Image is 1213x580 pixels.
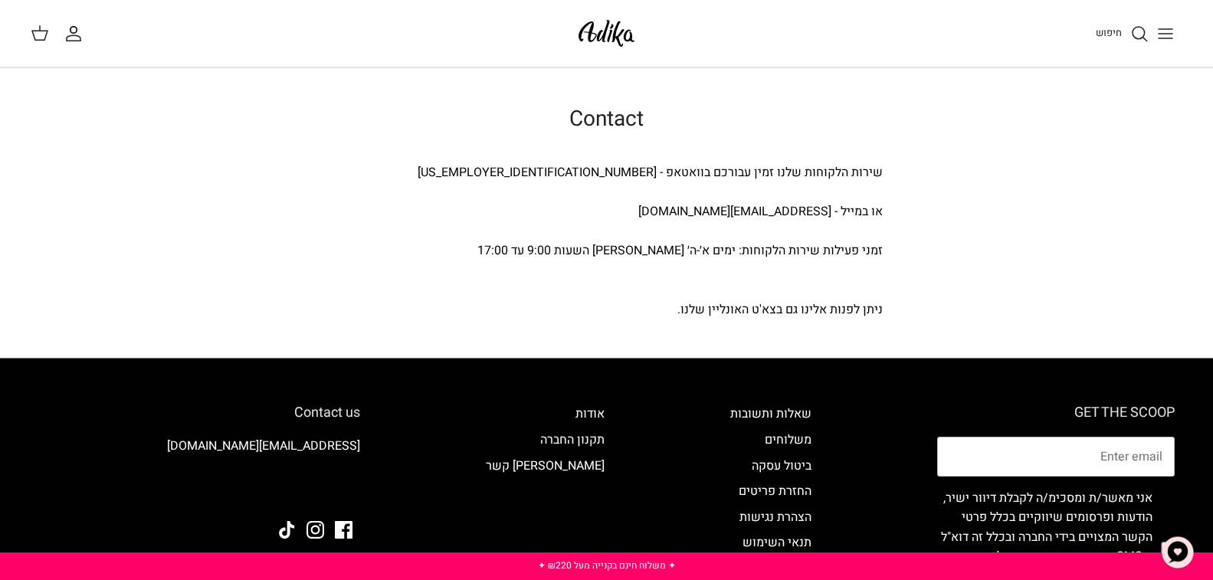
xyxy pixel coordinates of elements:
div: ניתן לפנות אלינו גם בצא'ט האונליין שלנו. [331,300,883,320]
div: או במייל - [EMAIL_ADDRESS][DOMAIN_NAME] [331,202,883,222]
a: [PERSON_NAME] קשר [486,457,605,475]
a: תקנון החברה [540,431,605,449]
h1: Contact [331,106,883,133]
a: חיפוש [1096,25,1149,43]
a: [EMAIL_ADDRESS][DOMAIN_NAME] [167,437,360,455]
img: Adika IL [574,15,639,51]
div: זמני פעילות שירות הלקוחות: ימים א׳-ה׳ [PERSON_NAME] השעות 9:00 עד 17:00 [331,241,883,261]
a: החזרת פריטים [739,482,811,500]
button: צ'אט [1155,529,1201,575]
a: משלוחים [765,431,811,449]
h6: GET THE SCOOP [937,405,1175,421]
a: שאלות ותשובות [730,405,811,423]
a: ✦ משלוח חינם בקנייה מעל ₪220 ✦ [538,559,676,572]
a: אודות [575,405,605,423]
input: Email [937,437,1175,477]
a: Instagram [307,521,324,539]
a: הצהרת נגישות [739,508,811,526]
h6: Contact us [38,405,360,421]
a: החשבון שלי [64,25,89,43]
a: Tiktok [278,521,296,539]
button: Toggle menu [1149,17,1182,51]
div: שירות הלקוחות שלנו זמין עבורכם בוואטאפ - [US_EMPLOYER_IDENTIFICATION_NUMBER] [331,163,883,183]
a: תנאי השימוש [743,533,811,552]
a: ביטול עסקה [752,457,811,475]
span: חיפוש [1096,25,1122,40]
img: Adika IL [318,480,360,500]
a: Facebook [335,521,352,539]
